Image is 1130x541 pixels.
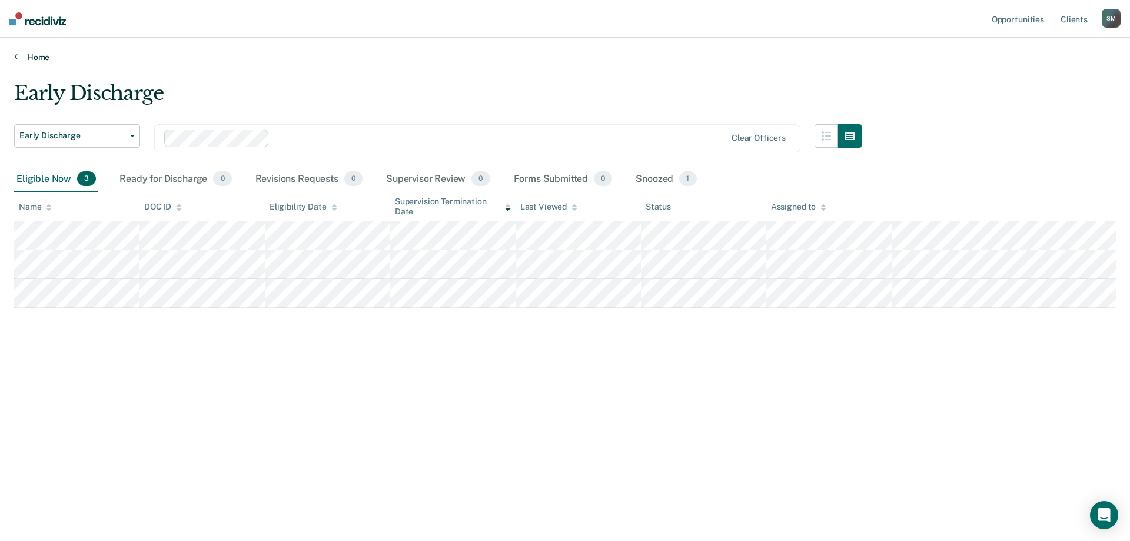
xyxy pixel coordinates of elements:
[771,202,826,212] div: Assigned to
[344,171,363,187] span: 0
[471,171,490,187] span: 0
[9,12,66,25] img: Recidiviz
[1102,9,1121,28] button: SM
[511,167,615,192] div: Forms Submitted0
[732,133,786,143] div: Clear officers
[77,171,96,187] span: 3
[14,81,862,115] div: Early Discharge
[270,202,337,212] div: Eligibility Date
[395,197,511,217] div: Supervision Termination Date
[1090,501,1118,529] div: Open Intercom Messenger
[14,124,140,148] button: Early Discharge
[144,202,182,212] div: DOC ID
[646,202,671,212] div: Status
[19,131,125,141] span: Early Discharge
[213,171,231,187] span: 0
[679,171,696,187] span: 1
[1102,9,1121,28] div: S M
[594,171,612,187] span: 0
[384,167,493,192] div: Supervisor Review0
[14,52,1116,62] a: Home
[253,167,365,192] div: Revisions Requests0
[14,167,98,192] div: Eligible Now3
[520,202,577,212] div: Last Viewed
[117,167,234,192] div: Ready for Discharge0
[19,202,52,212] div: Name
[633,167,699,192] div: Snoozed1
